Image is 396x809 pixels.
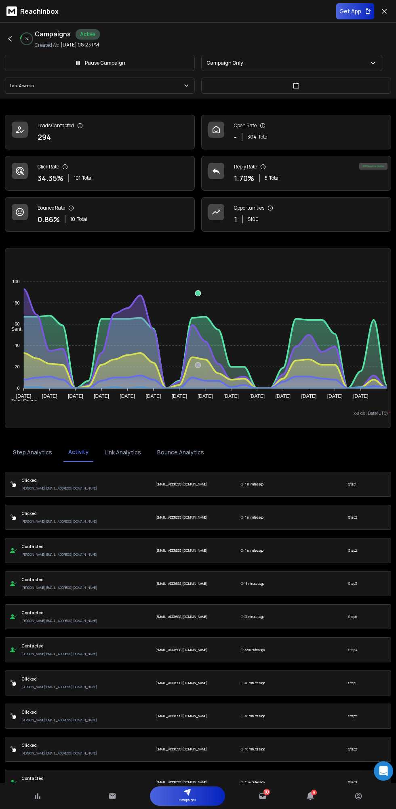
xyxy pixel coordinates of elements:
p: 1.70 % [234,172,254,184]
tspan: 0 [17,386,19,391]
span: Total [82,175,93,181]
button: Bounce Analytics [152,443,209,461]
tspan: [DATE] [301,393,317,399]
p: [EMAIL_ADDRESS][DOMAIN_NAME] [156,548,207,553]
p: 0.86 % [38,214,60,225]
a: Click Rate34.35%101Total [5,156,195,191]
p: 34.35 % [38,172,63,184]
button: Pause Campaign [5,55,195,71]
tspan: [DATE] [94,393,109,399]
p: 40 minutes ago [244,747,265,752]
p: 9 % [25,36,29,41]
p: Campaign Only [206,60,246,66]
p: [PERSON_NAME][EMAIL_ADDRESS][DOMAIN_NAME] [21,750,97,756]
h1: Campaigns [35,29,71,40]
span: 304 [247,134,257,140]
tspan: [DATE] [120,393,135,399]
div: 20 % positive replies [359,163,388,170]
p: Reply Rate [234,164,257,170]
tspan: [DATE] [353,393,369,399]
p: [EMAIL_ADDRESS][DOMAIN_NAME] [156,515,207,520]
p: 4 minutes ago [244,548,263,553]
p: [PERSON_NAME][EMAIL_ADDRESS][DOMAIN_NAME] [21,518,97,525]
p: [EMAIL_ADDRESS][DOMAIN_NAME] [156,614,207,619]
button: Step Analytics [8,443,57,461]
tspan: [DATE] [198,393,213,399]
a: 10 [259,792,267,800]
p: Click Rate [38,164,59,170]
span: Total Opens [5,398,37,404]
p: Last 4 weeks [10,82,37,90]
p: 13 minutes ago [244,581,264,586]
tspan: [DATE] [68,393,83,399]
p: Step 1 [348,681,356,685]
tspan: [DATE] [327,393,343,399]
span: Sent [5,326,21,332]
p: [EMAIL_ADDRESS][DOMAIN_NAME] [156,681,207,685]
p: Bounce Rate [38,205,65,211]
p: 4 minutes ago [244,515,263,520]
p: 41 minutes ago [244,780,265,785]
tspan: 100 [12,279,19,284]
span: Total [258,134,269,140]
tspan: 60 [15,321,19,326]
p: 40 minutes ago [244,714,265,719]
h1: Clicked [21,477,97,483]
tspan: 80 [15,300,19,305]
p: 294 [38,131,51,143]
span: 10 [70,216,75,223]
tspan: [DATE] [172,393,187,399]
p: 40 minutes ago [244,681,265,685]
p: Step 3 [348,647,357,652]
p: Step 2 [348,548,357,553]
tspan: [DATE] [223,393,239,399]
h1: Contacted [21,543,97,550]
p: [EMAIL_ADDRESS][DOMAIN_NAME] [156,581,207,586]
a: Open Rate-304Total [201,115,391,149]
span: 9 [311,790,317,795]
tspan: 20 [15,364,19,369]
h1: Contacted [21,775,97,782]
p: Campaigns [179,796,196,804]
p: [EMAIL_ADDRESS][DOMAIN_NAME] [156,482,207,487]
p: Opportunities [234,205,264,211]
p: [PERSON_NAME][EMAIL_ADDRESS][DOMAIN_NAME] [21,551,97,558]
p: Created At: [35,42,59,48]
h1: Contacted [21,576,97,583]
a: Reply Rate1.70%5Total20% positive replies [201,156,391,191]
p: Leads Contacted [38,122,74,129]
p: 21 minutes ago [244,614,264,619]
a: Leads Contacted294 [5,115,195,149]
p: [PERSON_NAME][EMAIL_ADDRESS][DOMAIN_NAME] [21,717,97,723]
a: Opportunities1$100 [201,197,391,232]
p: 4 minutes ago [244,482,263,487]
p: x-axis : Date(UTC) [5,410,391,416]
tspan: [DATE] [275,393,291,399]
tspan: [DATE] [16,393,32,399]
h1: Clicked [21,742,97,748]
p: [PERSON_NAME][EMAIL_ADDRESS][DOMAIN_NAME] [21,584,97,591]
tspan: 40 [15,343,19,348]
p: Step 3 [348,581,357,586]
p: 1 [234,214,237,225]
p: Step 2 [348,515,357,520]
div: Open Intercom Messenger [374,761,393,781]
h1: Contacted [21,643,97,649]
h1: Clicked [21,709,97,715]
a: Bounce Rate0.86%10Total [5,197,195,232]
p: [EMAIL_ADDRESS][DOMAIN_NAME] [156,747,207,752]
span: Total [77,216,87,223]
p: [PERSON_NAME][EMAIL_ADDRESS][DOMAIN_NAME] [21,684,97,690]
button: Get App [336,3,374,19]
tspan: [DATE] [249,393,265,399]
p: Step 6 [348,614,357,619]
p: [DATE] 08:23 PM [61,42,99,48]
p: Pause Campaign [85,60,125,66]
p: [PERSON_NAME][EMAIL_ADDRESS][DOMAIN_NAME] [21,485,97,492]
p: Step 2 [348,714,357,719]
span: 101 [74,175,80,181]
span: Total [269,175,280,181]
button: Link Analytics [100,443,146,461]
p: Step 1 [348,482,356,487]
h1: Clicked [21,510,97,517]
